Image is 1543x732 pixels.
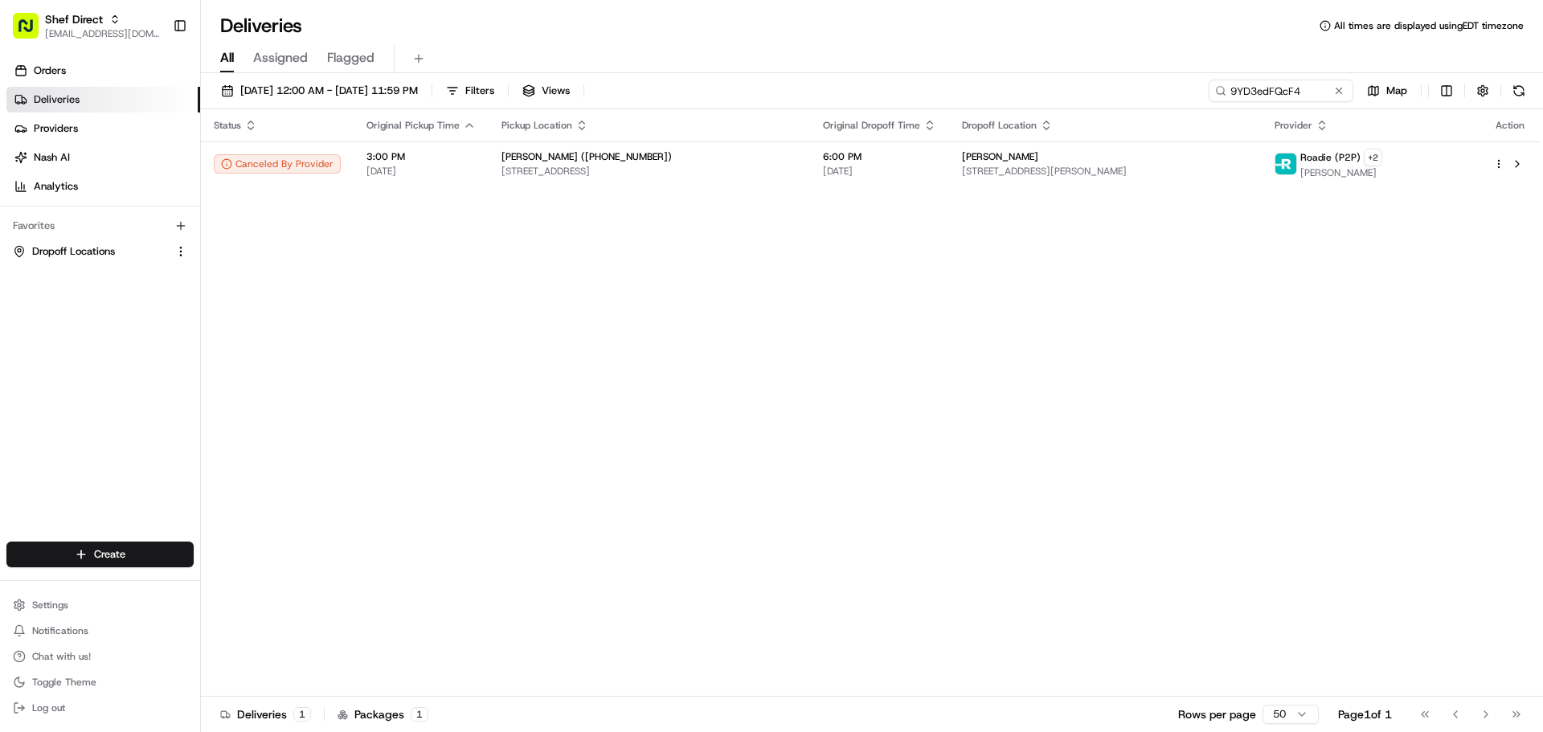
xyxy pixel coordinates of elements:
div: 1 [293,707,311,722]
span: Views [542,84,570,98]
span: 3:00 PM [366,150,476,163]
button: Refresh [1508,80,1530,102]
span: Original Pickup Time [366,119,460,132]
button: Views [515,80,577,102]
span: Dropoff Locations [32,244,115,259]
span: Original Dropoff Time [823,119,920,132]
span: Orders [34,63,66,78]
button: Canceled By Provider [214,154,341,174]
a: Providers [6,116,200,141]
span: Flagged [327,48,374,67]
span: Nash AI [34,150,70,165]
a: Analytics [6,174,200,199]
span: Dropoff Location [962,119,1037,132]
div: Action [1493,119,1527,132]
input: Type to search [1209,80,1353,102]
img: roadie-logo-v2.jpg [1275,153,1296,174]
button: Shef Direct[EMAIL_ADDRESS][DOMAIN_NAME] [6,6,166,45]
span: Log out [32,701,65,714]
div: Packages [338,706,428,722]
span: Notifications [32,624,88,637]
span: Toggle Theme [32,676,96,689]
a: Nash AI [6,145,200,170]
h1: Deliveries [220,13,302,39]
span: Create [94,547,125,562]
button: Chat with us! [6,645,194,668]
span: Analytics [34,179,78,194]
a: Dropoff Locations [13,244,168,259]
button: [EMAIL_ADDRESS][DOMAIN_NAME] [45,27,160,40]
span: All [220,48,234,67]
button: Settings [6,594,194,616]
a: Deliveries [6,87,200,112]
button: Toggle Theme [6,671,194,693]
span: Assigned [253,48,308,67]
button: +2 [1364,149,1382,166]
button: Shef Direct [45,11,103,27]
button: [DATE] 12:00 AM - [DATE] 11:59 PM [214,80,425,102]
span: Pickup Location [501,119,572,132]
span: Filters [465,84,494,98]
span: [STREET_ADDRESS] [501,165,797,178]
div: Page 1 of 1 [1338,706,1392,722]
p: Rows per page [1178,706,1256,722]
span: [PERSON_NAME] [962,150,1038,163]
span: Deliveries [34,92,80,107]
a: Orders [6,58,200,84]
span: [DATE] 12:00 AM - [DATE] 11:59 PM [240,84,418,98]
button: Map [1360,80,1414,102]
span: [DATE] [366,165,476,178]
button: Notifications [6,620,194,642]
div: Deliveries [220,706,311,722]
button: Create [6,542,194,567]
button: Log out [6,697,194,719]
div: Favorites [6,213,194,239]
div: 1 [411,707,428,722]
span: 6:00 PM [823,150,936,163]
button: Filters [439,80,501,102]
span: Roadie (P2P) [1300,151,1361,164]
span: Provider [1275,119,1312,132]
span: [PERSON_NAME] [1300,166,1382,179]
span: [STREET_ADDRESS][PERSON_NAME] [962,165,1249,178]
span: [DATE] [823,165,936,178]
span: Chat with us! [32,650,91,663]
span: Status [214,119,241,132]
span: All times are displayed using EDT timezone [1334,19,1524,32]
span: Providers [34,121,78,136]
span: [PERSON_NAME] ([PHONE_NUMBER]) [501,150,672,163]
button: Dropoff Locations [6,239,194,264]
span: Settings [32,599,68,611]
span: Map [1386,84,1407,98]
